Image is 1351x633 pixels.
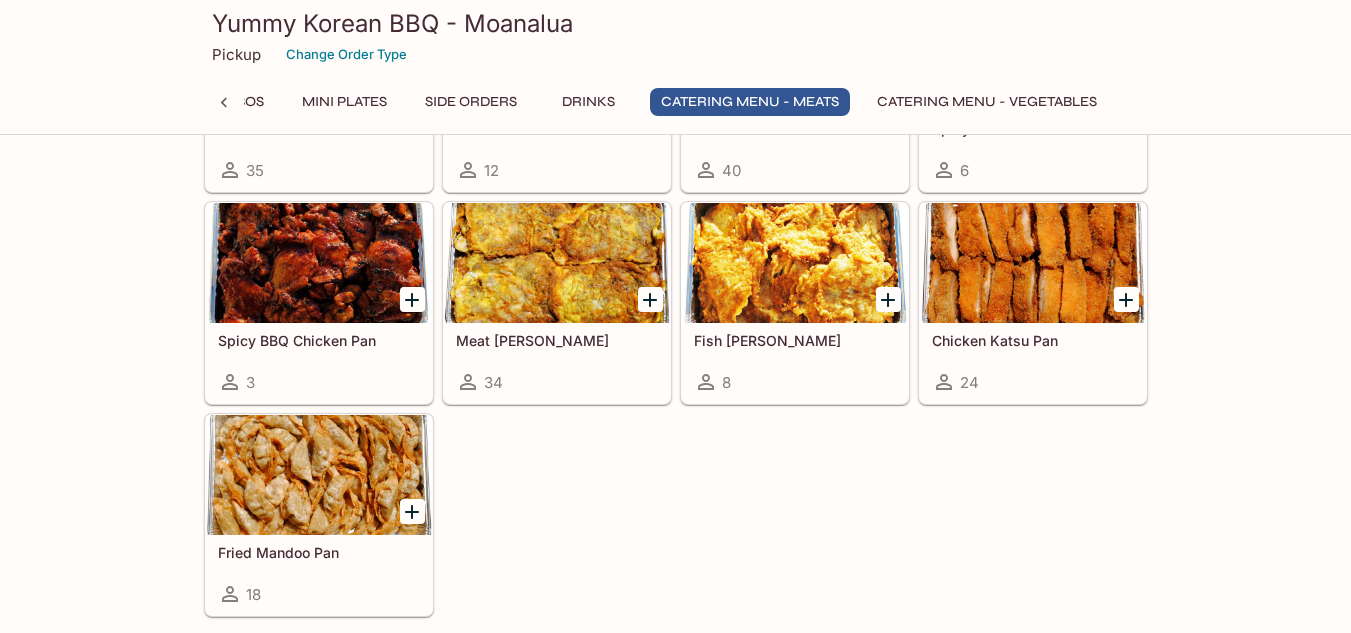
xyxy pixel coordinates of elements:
[443,202,671,404] a: Meat [PERSON_NAME]34
[291,88,398,116] button: Mini Plates
[681,202,909,404] a: Fish [PERSON_NAME]8
[866,88,1108,116] button: Catering Menu - Vegetables
[722,373,731,392] span: 8
[638,287,663,312] button: Add Meat Jun Pan
[456,332,658,349] h5: Meat [PERSON_NAME]
[246,161,264,180] span: 35
[960,373,979,392] span: 24
[206,415,432,535] div: Fried Mandoo Pan
[246,585,261,604] span: 18
[544,88,634,116] button: Drinks
[400,499,425,524] button: Add Fried Mandoo Pan
[277,39,416,70] button: Change Order Type
[722,161,741,180] span: 40
[484,161,499,180] span: 12
[206,203,432,323] div: Spicy BBQ Chicken Pan
[484,373,503,392] span: 34
[876,287,901,312] button: Add Fish Jun Pan
[682,203,908,323] div: Fish Jun Pan
[960,161,969,180] span: 6
[932,332,1134,349] h5: Chicken Katsu Pan
[246,373,255,392] span: 3
[212,45,261,64] p: Pickup
[414,88,528,116] button: Side Orders
[1114,287,1139,312] button: Add Chicken Katsu Pan
[205,414,433,616] a: Fried Mandoo Pan18
[400,287,425,312] button: Add Spicy BBQ Chicken Pan
[920,203,1146,323] div: Chicken Katsu Pan
[919,202,1147,404] a: Chicken Katsu Pan24
[212,8,1140,39] h3: Yummy Korean BBQ - Moanalua
[205,202,433,404] a: Spicy BBQ Chicken Pan3
[650,88,850,116] button: Catering Menu - Meats
[444,203,670,323] div: Meat Jun Pan
[218,332,420,349] h5: Spicy BBQ Chicken Pan
[218,544,420,561] h5: Fried Mandoo Pan
[694,332,896,349] h5: Fish [PERSON_NAME]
